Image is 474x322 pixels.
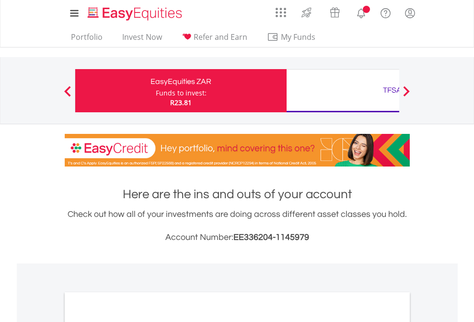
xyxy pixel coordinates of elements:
span: R23.81 [170,98,192,107]
h3: Account Number: [65,231,410,244]
a: Vouchers [321,2,349,20]
a: Invest Now [118,32,166,47]
a: Notifications [349,2,373,22]
button: Next [397,91,416,100]
a: My Profile [398,2,422,24]
div: EasyEquities ZAR [81,75,281,88]
img: EasyCredit Promotion Banner [65,134,410,167]
img: vouchers-v2.svg [327,5,343,20]
span: EE336204-1145979 [233,233,309,242]
img: EasyEquities_Logo.png [86,6,186,22]
div: Funds to invest: [156,88,207,98]
span: My Funds [267,31,330,43]
a: Refer and Earn [178,32,251,47]
div: Check out how all of your investments are doing across different asset classes you hold. [65,208,410,244]
a: Portfolio [67,32,106,47]
a: FAQ's and Support [373,2,398,22]
span: Refer and Earn [194,32,247,42]
img: grid-menu-icon.svg [276,7,286,18]
h1: Here are the ins and outs of your account [65,186,410,203]
a: Home page [84,2,186,22]
button: Previous [58,91,77,100]
img: thrive-v2.svg [299,5,314,20]
a: AppsGrid [269,2,292,18]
